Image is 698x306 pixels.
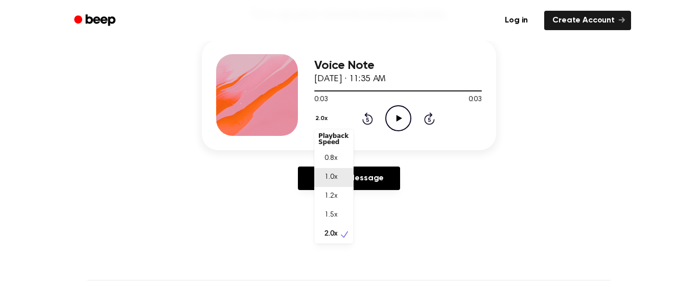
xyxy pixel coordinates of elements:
span: 0.8x [324,153,337,164]
div: 2.0x [314,129,354,244]
button: 2.0x [314,110,331,127]
span: 2.0x [324,229,337,240]
span: 1.5x [324,210,337,221]
span: 1.0x [324,172,337,183]
span: 1.2x [324,191,337,202]
div: Playback Speed [314,129,354,149]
